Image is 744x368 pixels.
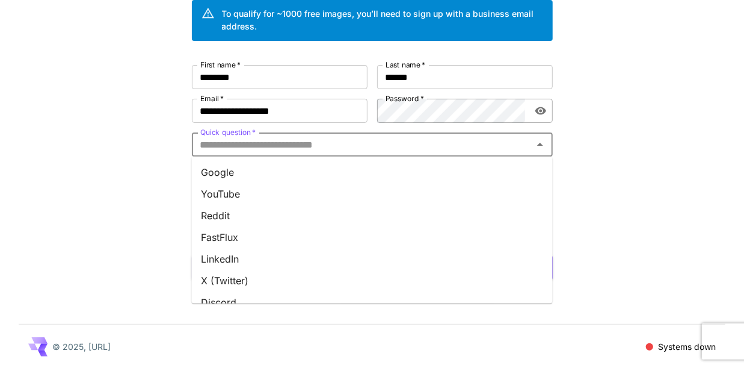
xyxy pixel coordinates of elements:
li: LinkedIn [192,248,553,270]
li: Reddit [192,205,553,226]
p: © 2025, [URL] [52,340,111,353]
p: Systems down [658,340,716,353]
li: YouTube [192,183,553,205]
label: Quick question [200,127,256,137]
button: toggle password visibility [530,100,552,122]
label: First name [200,60,241,70]
li: X (Twitter) [192,270,553,292]
li: Google [192,161,553,183]
label: Last name [386,60,425,70]
li: Discord [192,292,553,313]
label: Email [200,93,224,104]
li: FastFlux [192,226,553,248]
button: Close [532,136,549,153]
div: To qualify for ~1000 free images, you’ll need to sign up with a business email address. [222,7,543,33]
label: Password [386,93,424,104]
